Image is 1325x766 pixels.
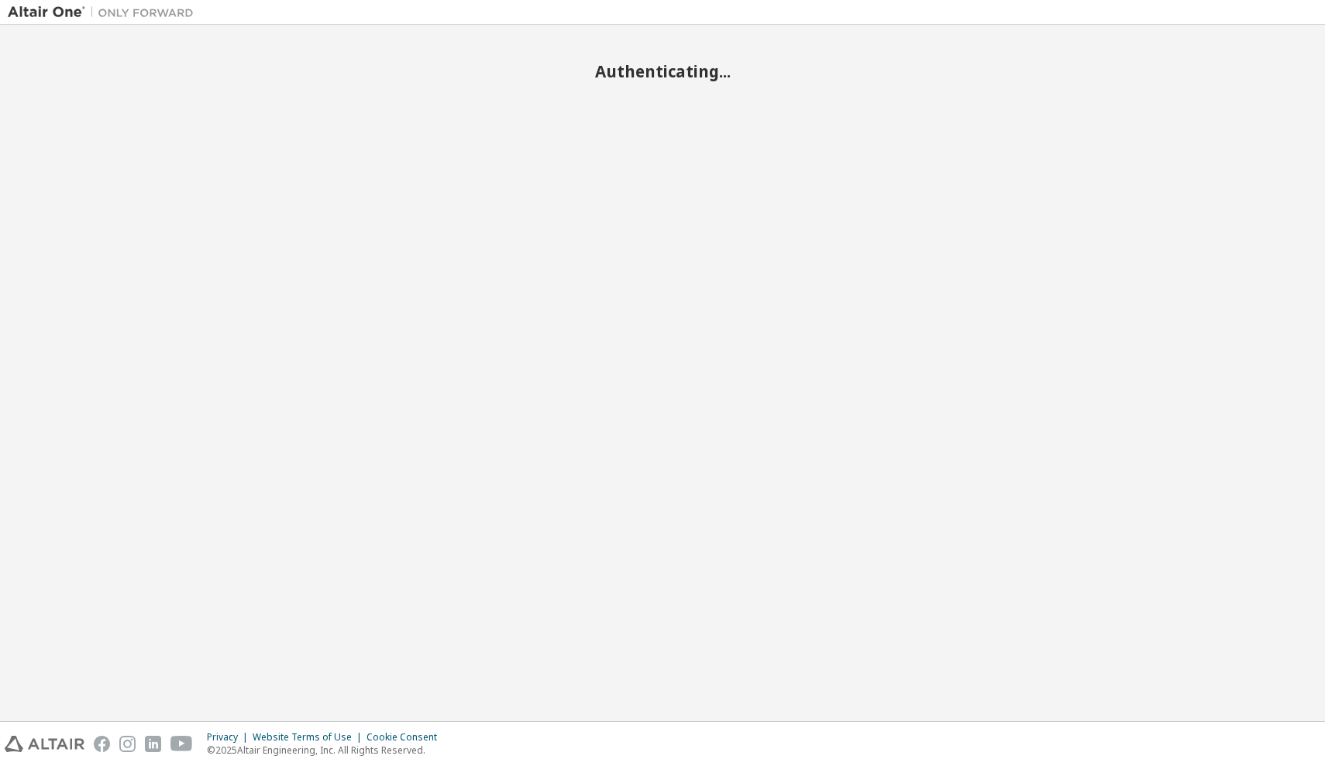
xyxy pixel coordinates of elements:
img: Altair One [8,5,201,20]
div: Privacy [207,731,253,744]
img: instagram.svg [119,736,136,752]
h2: Authenticating... [8,61,1317,81]
img: youtube.svg [170,736,193,752]
div: Cookie Consent [367,731,446,744]
div: Website Terms of Use [253,731,367,744]
img: facebook.svg [94,736,110,752]
img: linkedin.svg [145,736,161,752]
p: © 2025 Altair Engineering, Inc. All Rights Reserved. [207,744,446,757]
img: altair_logo.svg [5,736,84,752]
